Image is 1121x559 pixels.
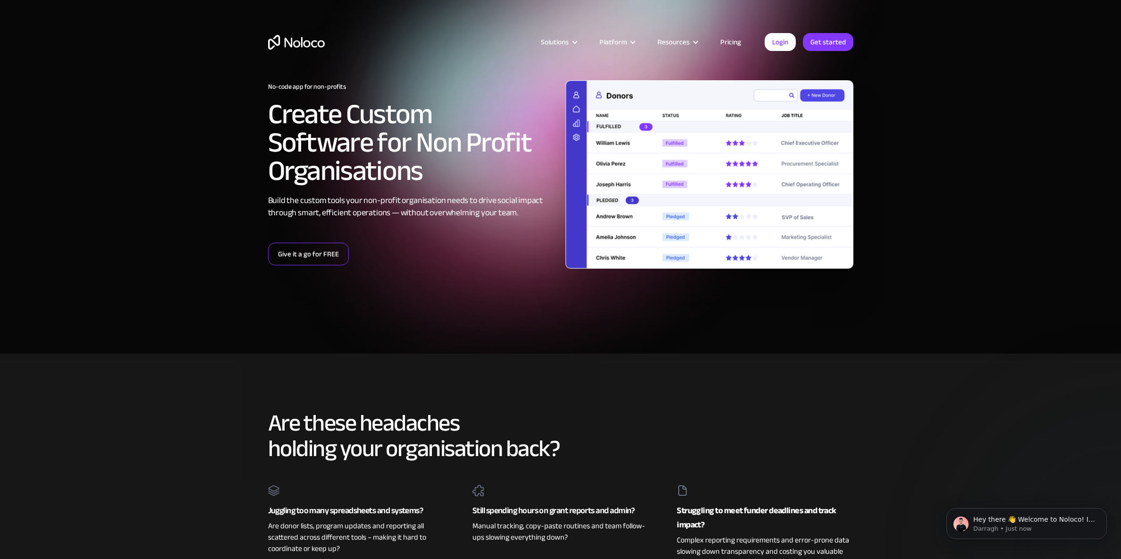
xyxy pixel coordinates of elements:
div: Platform [588,36,646,48]
div: Still spending hours on grant reports and admin? [472,504,649,518]
h2: Create Custom Software for Non Profit Organisations [268,100,556,185]
div: Resources [657,36,690,48]
a: Login [765,33,796,51]
a: home [268,35,325,50]
div: Build the custom tools your non-profit organisation needs to drive social impact through smart, e... [268,195,556,219]
a: Give it a go for FREE [268,243,349,265]
h2: Are these headaches holding your organisation back? [268,410,853,461]
div: Are donor lists, program updates and reporting all scattered across different tools – making it h... [268,518,444,554]
div: Manual tracking, copy-paste routines and team follow-ups slowing everything down? [472,518,649,543]
div: Resources [646,36,708,48]
div: Platform [599,36,627,48]
a: Pricing [708,36,753,48]
a: Get started [803,33,853,51]
div: Solutions [529,36,588,48]
div: Juggling too many spreadsheets and systems? [268,504,444,518]
iframe: Intercom notifications message [932,488,1121,554]
strong: Struggling to meet funder deadlines and track impact? [677,503,836,533]
div: Solutions [541,36,569,48]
